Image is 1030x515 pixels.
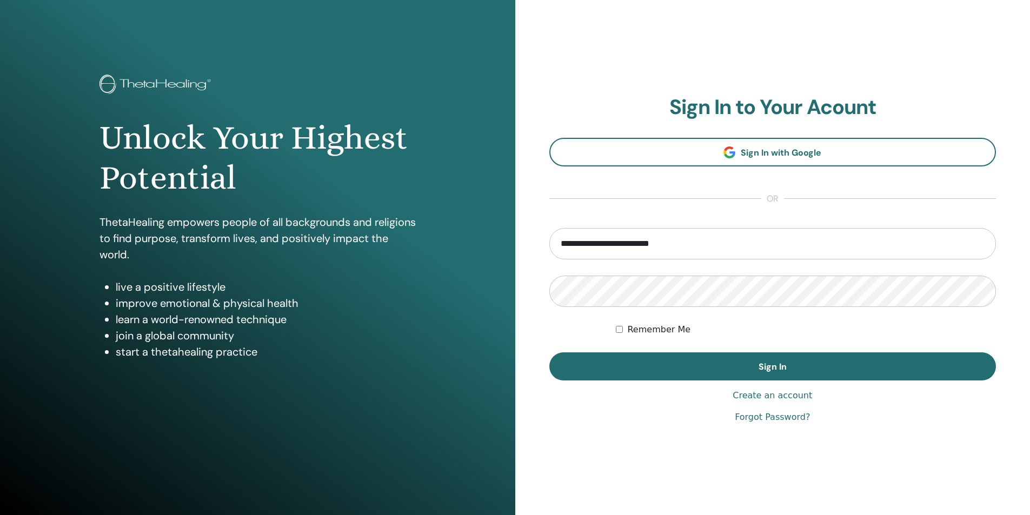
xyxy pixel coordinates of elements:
[116,344,416,360] li: start a thetahealing practice
[733,389,812,402] a: Create an account
[549,95,996,120] h2: Sign In to Your Acount
[549,138,996,166] a: Sign In with Google
[99,118,416,198] h1: Unlock Your Highest Potential
[759,361,787,372] span: Sign In
[116,295,416,311] li: improve emotional & physical health
[116,279,416,295] li: live a positive lifestyle
[735,411,810,424] a: Forgot Password?
[116,311,416,327] li: learn a world-renowned technique
[627,323,690,336] label: Remember Me
[116,327,416,344] li: join a global community
[761,192,784,205] span: or
[616,323,996,336] div: Keep me authenticated indefinitely or until I manually logout
[99,214,416,263] p: ThetaHealing empowers people of all backgrounds and religions to find purpose, transform lives, a...
[741,147,821,158] span: Sign In with Google
[549,352,996,380] button: Sign In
